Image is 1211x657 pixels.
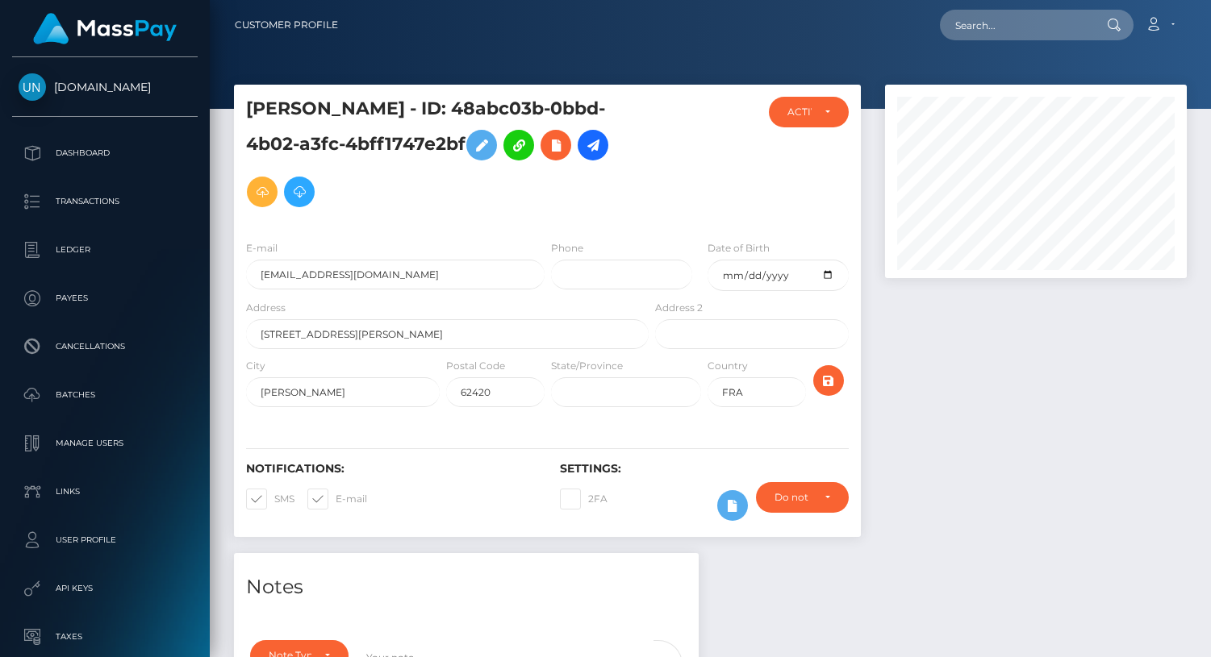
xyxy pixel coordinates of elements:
a: Dashboard [12,133,198,173]
label: SMS [246,489,294,509]
a: Links [12,472,198,512]
a: Transactions [12,181,198,222]
input: Search... [940,10,1092,40]
p: Payees [19,286,191,310]
h6: Notifications: [246,462,536,476]
a: Cancellations [12,326,198,367]
p: Taxes [19,625,191,649]
img: Unlockt.me [19,73,46,101]
label: Date of Birth [708,241,770,256]
label: Postal Code [446,359,505,373]
h6: Settings: [560,462,850,476]
a: Batches [12,375,198,415]
a: Taxes [12,617,198,657]
p: User Profile [19,528,191,552]
label: E-mail [307,489,367,509]
button: Do not require [756,482,850,513]
label: Address 2 [655,301,703,315]
a: Manage Users [12,423,198,464]
button: ACTIVE [769,97,850,127]
a: Ledger [12,230,198,270]
p: Batches [19,383,191,407]
div: Do not require [775,491,812,504]
a: User Profile [12,520,198,560]
label: City [246,359,265,373]
div: ACTIVE [787,106,812,119]
p: Ledger [19,238,191,262]
p: API Keys [19,576,191,601]
label: Country [708,359,748,373]
p: Dashboard [19,141,191,165]
label: State/Province [551,359,623,373]
label: 2FA [560,489,608,509]
p: Manage Users [19,431,191,455]
label: Address [246,301,286,315]
p: Links [19,480,191,504]
a: Initiate Payout [578,130,608,160]
img: MassPay Logo [33,13,177,44]
label: Phone [551,241,583,256]
h5: [PERSON_NAME] - ID: 48abc03b-0bbd-4b02-a3fc-4bff1747e2bf [246,97,640,215]
a: API Keys [12,568,198,609]
a: Payees [12,278,198,318]
a: Customer Profile [235,8,338,42]
h4: Notes [246,573,687,601]
span: [DOMAIN_NAME] [12,80,198,94]
p: Transactions [19,189,191,214]
p: Cancellations [19,335,191,359]
label: E-mail [246,241,278,256]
